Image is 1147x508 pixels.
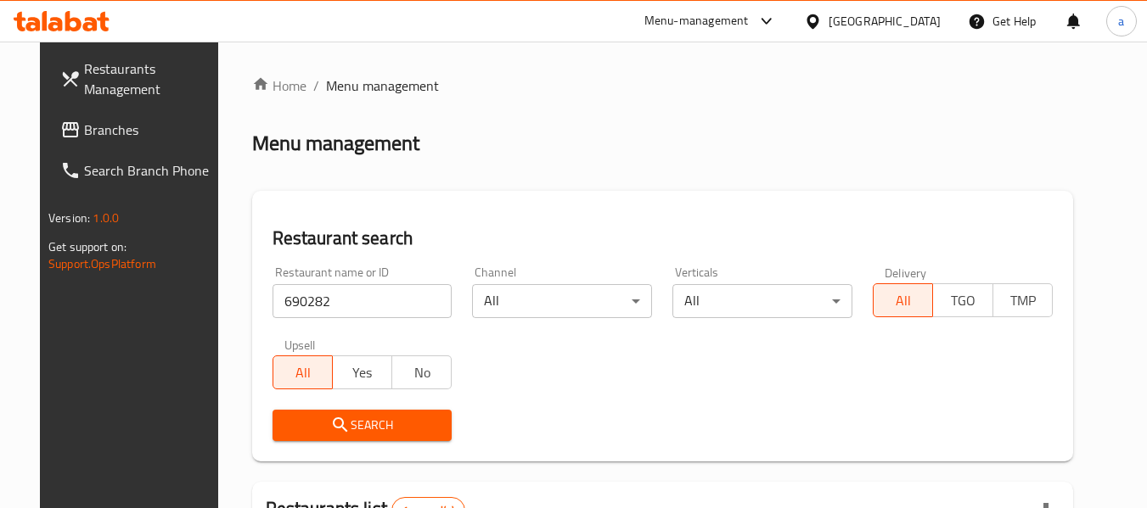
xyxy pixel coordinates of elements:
[672,284,852,318] div: All
[252,75,306,96] a: Home
[472,284,652,318] div: All
[880,288,926,313] span: All
[273,284,453,318] input: Search for restaurant name or ID..
[992,283,1053,317] button: TMP
[1000,288,1046,313] span: TMP
[48,236,127,258] span: Get support on:
[284,338,316,350] label: Upsell
[940,288,986,313] span: TGO
[885,266,927,278] label: Delivery
[932,283,992,317] button: TGO
[280,360,326,385] span: All
[93,207,119,229] span: 1.0.0
[47,150,232,191] a: Search Branch Phone
[332,355,392,389] button: Yes
[252,130,419,157] h2: Menu management
[313,75,319,96] li: /
[252,75,1073,96] nav: breadcrumb
[273,410,453,441] button: Search
[1118,12,1124,31] span: a
[399,360,445,385] span: No
[873,283,933,317] button: All
[84,160,218,181] span: Search Branch Phone
[273,226,1053,251] h2: Restaurant search
[84,120,218,140] span: Branches
[340,360,385,385] span: Yes
[48,207,90,229] span: Version:
[644,11,749,31] div: Menu-management
[47,48,232,109] a: Restaurants Management
[286,415,439,436] span: Search
[273,355,333,389] button: All
[326,75,439,96] span: Menu management
[829,12,941,31] div: [GEOGRAPHIC_DATA]
[84,59,218,99] span: Restaurants Management
[47,109,232,150] a: Branches
[48,253,156,275] a: Support.OpsPlatform
[391,355,452,389] button: No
